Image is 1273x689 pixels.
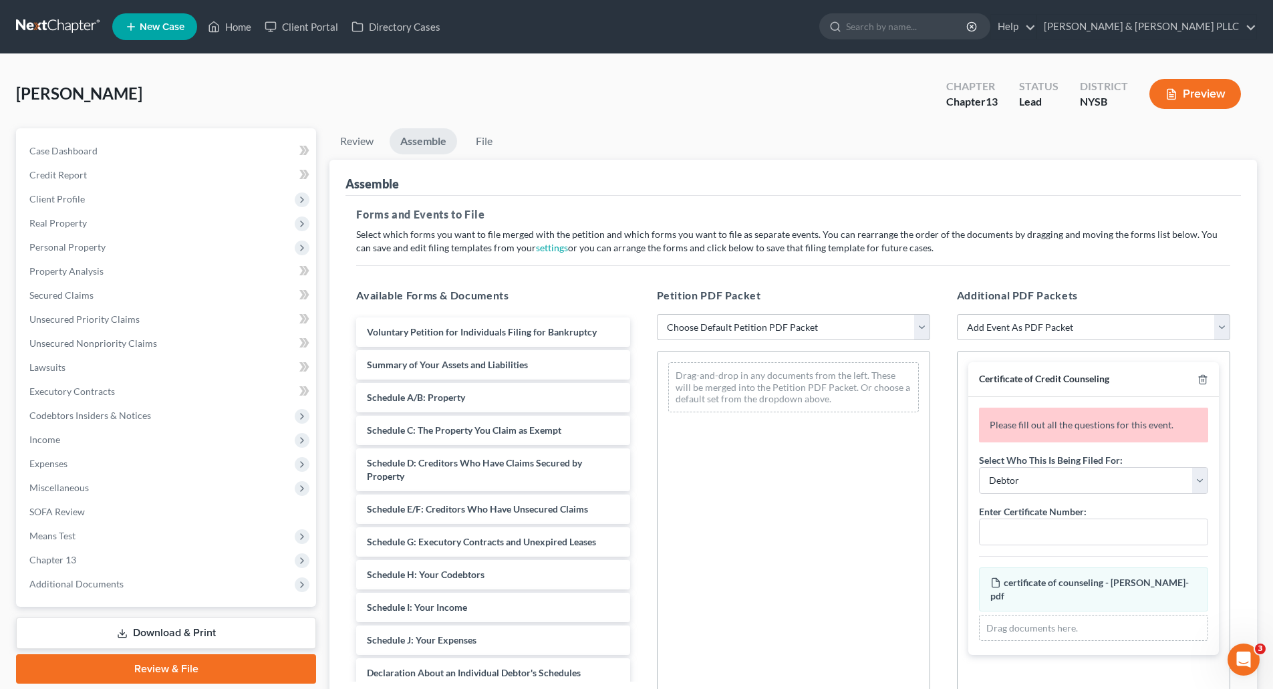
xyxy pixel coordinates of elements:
label: Select Who This Is Being Filed For: [979,453,1123,467]
div: Assemble [345,176,399,192]
a: Client Portal [258,15,345,39]
a: Directory Cases [345,15,447,39]
span: 13 [986,95,998,108]
span: Case Dashboard [29,145,98,156]
span: New Case [140,22,184,32]
a: Lawsuits [19,356,316,380]
a: Property Analysis [19,259,316,283]
span: Schedule G: Executory Contracts and Unexpired Leases [367,536,596,547]
a: Credit Report [19,163,316,187]
span: Means Test [29,530,76,541]
div: Drag-and-drop in any documents from the left. These will be merged into the Petition PDF Packet. ... [668,362,919,412]
div: District [1080,79,1128,94]
span: Schedule A/B: Property [367,392,465,403]
label: Enter Certificate Number: [979,505,1087,519]
span: Income [29,434,60,445]
span: Summary of Your Assets and Liabilities [367,359,528,370]
div: NYSB [1080,94,1128,110]
span: Schedule C: The Property You Claim as Exempt [367,424,561,436]
span: Codebtors Insiders & Notices [29,410,151,421]
h5: Additional PDF Packets [957,287,1230,303]
span: Schedule D: Creditors Who Have Claims Secured by Property [367,457,582,482]
span: Schedule J: Your Expenses [367,634,476,646]
input: Search by name... [846,14,968,39]
a: Executory Contracts [19,380,316,404]
span: Schedule I: Your Income [367,601,467,613]
button: Preview [1149,79,1241,109]
span: Executory Contracts [29,386,115,397]
span: Petition PDF Packet [657,289,761,301]
span: 3 [1255,644,1266,654]
a: Secured Claims [19,283,316,307]
span: Personal Property [29,241,106,253]
a: Assemble [390,128,457,154]
span: Real Property [29,217,87,229]
a: Review [329,128,384,154]
span: SOFA Review [29,506,85,517]
a: [PERSON_NAME] & [PERSON_NAME] PLLC [1037,15,1256,39]
span: [PERSON_NAME] [16,84,142,103]
a: Case Dashboard [19,139,316,163]
h5: Forms and Events to File [356,206,1230,223]
span: certificate of counseling - [PERSON_NAME]-pdf [990,577,1189,601]
span: Credit Report [29,169,87,180]
span: Schedule E/F: Creditors Who Have Unsecured Claims [367,503,588,515]
span: Declaration About an Individual Debtor's Schedules [367,667,581,678]
a: Download & Print [16,617,316,649]
a: SOFA Review [19,500,316,524]
div: Drag documents here. [979,615,1208,642]
span: Expenses [29,458,67,469]
span: Secured Claims [29,289,94,301]
span: Miscellaneous [29,482,89,493]
a: File [462,128,505,154]
span: Please fill out all the questions for this event. [990,419,1173,430]
span: Chapter 13 [29,554,76,565]
div: Lead [1019,94,1058,110]
div: Chapter [946,94,998,110]
span: Unsecured Priority Claims [29,313,140,325]
div: Status [1019,79,1058,94]
a: settings [536,242,568,253]
iframe: Intercom live chat [1228,644,1260,676]
span: Voluntary Petition for Individuals Filing for Bankruptcy [367,326,597,337]
span: Property Analysis [29,265,104,277]
a: Review & File [16,654,316,684]
span: Unsecured Nonpriority Claims [29,337,157,349]
span: Lawsuits [29,362,65,373]
h5: Available Forms & Documents [356,287,629,303]
a: Unsecured Nonpriority Claims [19,331,316,356]
a: Home [201,15,258,39]
a: Help [991,15,1036,39]
p: Select which forms you want to file merged with the petition and which forms you want to file as ... [356,228,1230,255]
div: Chapter [946,79,998,94]
span: Additional Documents [29,578,124,589]
span: Client Profile [29,193,85,204]
span: Schedule H: Your Codebtors [367,569,484,580]
a: Unsecured Priority Claims [19,307,316,331]
span: Certificate of Credit Counseling [979,373,1109,384]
